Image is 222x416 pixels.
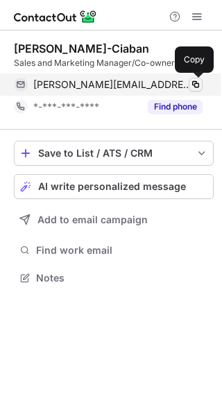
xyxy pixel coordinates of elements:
[38,148,189,159] div: Save to List / ATS / CRM
[14,57,214,69] div: Sales and Marketing Manager/Co-owner
[33,78,192,91] span: [PERSON_NAME][EMAIL_ADDRESS][DOMAIN_NAME]
[14,42,149,55] div: [PERSON_NAME]-Ciaban
[14,268,214,288] button: Notes
[14,8,97,25] img: ContactOut v5.3.10
[14,141,214,166] button: save-profile-one-click
[14,174,214,199] button: AI write personalized message
[14,241,214,260] button: Find work email
[37,214,148,225] span: Add to email campaign
[148,100,203,114] button: Reveal Button
[38,181,186,192] span: AI write personalized message
[36,244,208,257] span: Find work email
[14,207,214,232] button: Add to email campaign
[36,272,208,284] span: Notes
